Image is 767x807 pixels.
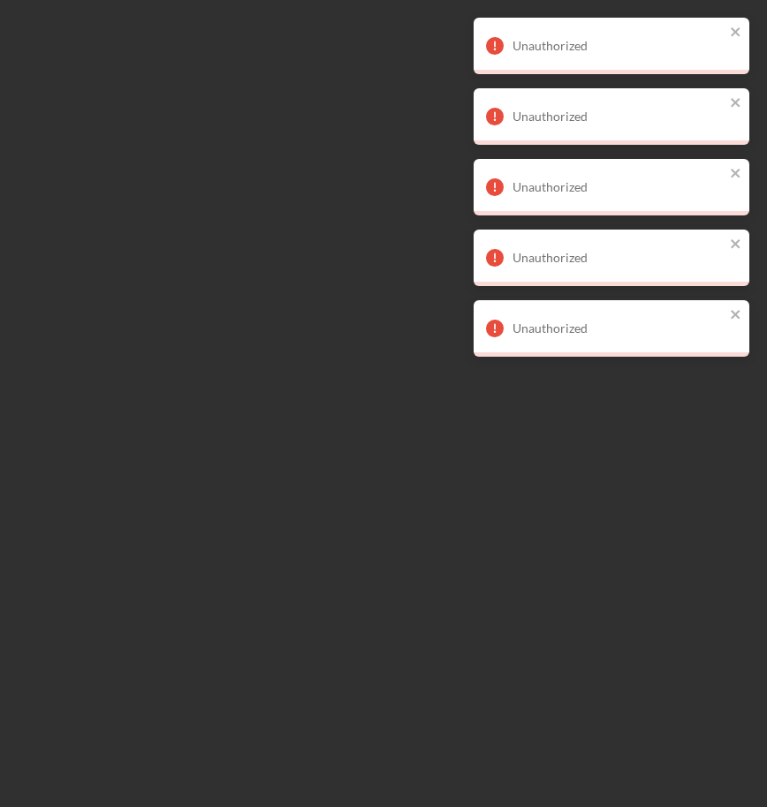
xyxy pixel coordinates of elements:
[730,166,742,183] button: close
[513,251,725,265] div: Unauthorized
[513,109,725,124] div: Unauthorized
[730,95,742,112] button: close
[513,39,725,53] div: Unauthorized
[730,237,742,253] button: close
[730,25,742,41] button: close
[513,321,725,336] div: Unauthorized
[730,307,742,324] button: close
[513,180,725,194] div: Unauthorized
